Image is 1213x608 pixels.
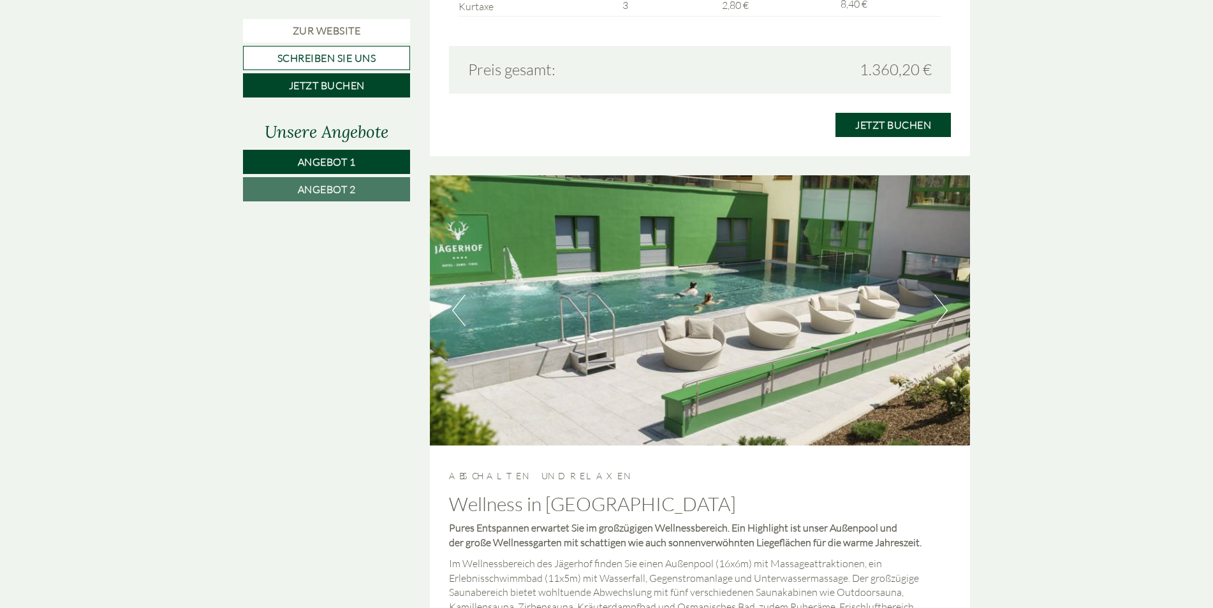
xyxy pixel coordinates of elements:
strong: Pures Entspannen erwartet Sie im großzügigen Wellnessbereich. Ein Highlight ist unser Außenpool u... [449,521,922,549]
a: Jetzt buchen [835,113,951,137]
a: Schreiben Sie uns [243,46,410,70]
h2: Wellness in [GEOGRAPHIC_DATA] [449,493,952,514]
a: Zur Website [243,19,410,43]
span: Angebot 1 [298,156,356,168]
h5: ABSCHALTEN UND RELAXEN [449,471,952,481]
button: Previous [452,294,466,326]
span: 1.360,20 € [860,59,932,80]
span: Angebot 2 [298,183,356,196]
div: Preis gesamt: [459,59,700,80]
button: Next [934,294,948,326]
a: Jetzt buchen [243,73,410,98]
div: Unsere Angebote [243,120,410,143]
